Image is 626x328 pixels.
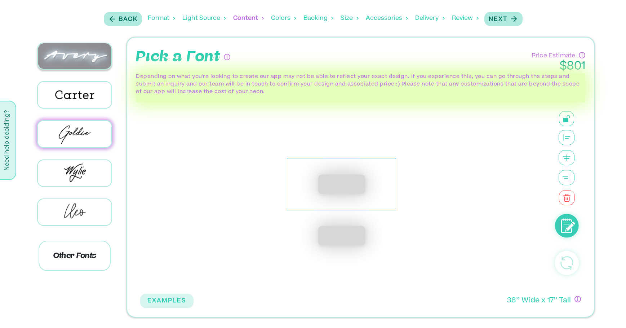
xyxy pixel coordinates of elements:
[136,73,585,96] p: Depending on what you're looking to create our app may not be able to reflect your exact design. ...
[489,15,507,24] p: Next
[303,7,333,30] div: Backing
[182,7,226,30] div: Light Source
[148,7,175,30] div: Format
[415,7,445,30] div: Delivery
[136,46,220,68] p: Pick a Font
[452,7,479,30] div: Review
[38,82,112,108] img: Carter
[341,7,359,30] div: Size
[366,7,408,30] div: Accessories
[104,12,142,26] button: Back
[119,15,138,24] p: Back
[507,296,571,306] p: 38 ’’ Wide x 17 ’’ Tall
[271,7,296,30] div: Colors
[38,160,112,186] img: Wylie
[38,121,112,147] img: Goldie
[140,294,194,308] button: EXAMPLES
[38,43,112,69] img: Avery
[574,296,581,302] div: If you have questions about size, or if you can’t design exactly what you want here, no worries! ...
[484,12,523,26] button: Next
[590,293,626,328] iframe: Chat Widget
[532,50,575,60] p: Price Estimate
[532,60,585,73] p: $ 801
[39,241,111,271] p: Other Fonts
[579,52,585,58] div: Have questions about pricing or just need a human touch? Go through the process and submit an inq...
[233,7,264,30] div: Content
[38,199,112,225] img: Cleo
